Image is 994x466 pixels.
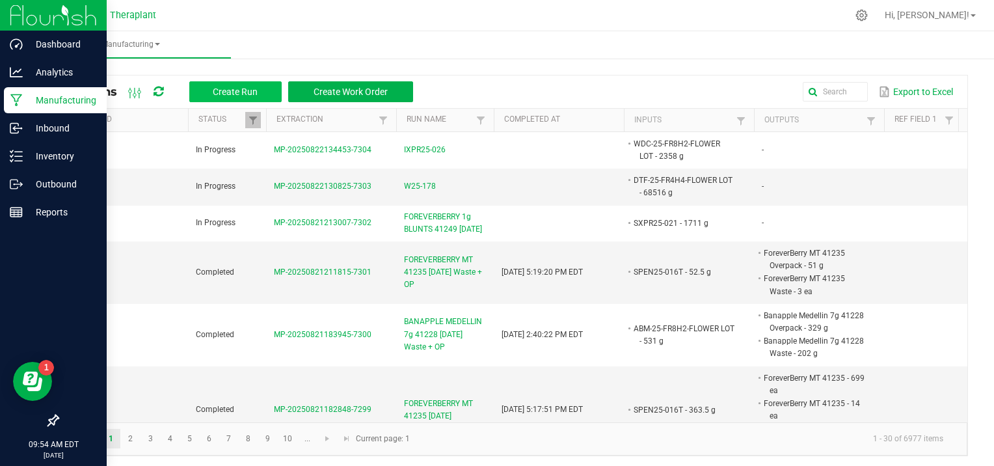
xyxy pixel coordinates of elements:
[10,66,23,79] inline-svg: Analytics
[404,316,486,353] span: BANAPPLE MEDELLIN 7g 41228 [DATE] Waste + OP
[161,429,180,448] a: Page 4
[196,145,235,154] span: In Progress
[23,64,101,80] p: Analytics
[502,330,583,339] span: [DATE] 2:40:22 PM EDT
[23,36,101,52] p: Dashboard
[10,178,23,191] inline-svg: Outbound
[418,428,954,450] kendo-pager-info: 1 - 30 of 6977 items
[121,429,140,448] a: Page 2
[853,9,870,21] div: Manage settings
[23,92,101,108] p: Manufacturing
[189,81,282,102] button: Create Run
[239,429,258,448] a: Page 8
[941,112,957,128] a: Filter
[274,218,371,227] span: MP-20250821213007-7302
[31,39,231,50] span: Manufacturing
[274,182,371,191] span: MP-20250822130825-7303
[632,266,734,279] li: SPEN25-016T - 52.5 g
[632,404,734,417] li: SPEN25-016T - 363.5 g
[342,433,352,444] span: Go to the last page
[68,81,423,103] div: All Runs
[885,10,969,20] span: Hi, [PERSON_NAME]!
[404,144,446,156] span: IXPR25-026
[473,112,489,128] a: Filter
[10,94,23,107] inline-svg: Manufacturing
[141,429,160,448] a: Page 3
[10,150,23,163] inline-svg: Inventory
[13,362,52,401] iframe: Resource center
[200,429,219,448] a: Page 6
[504,115,619,125] a: Completed AtSortable
[58,422,967,456] kendo-pager: Current page: 1
[407,115,472,125] a: Run NameSortable
[219,429,238,448] a: Page 7
[762,397,865,422] li: ForeverBerry MT 41235 - 14 ea
[754,132,884,169] td: -
[10,206,23,219] inline-svg: Reports
[404,398,486,422] span: FOREVERBERRY MT 41235 [DATE]
[101,429,120,448] a: Page 1
[196,267,234,277] span: Completed
[754,109,884,132] th: Outputs
[276,115,375,125] a: ExtractionSortable
[213,87,258,97] span: Create Run
[288,81,413,102] button: Create Work Order
[733,113,749,129] a: Filter
[754,206,884,241] td: -
[876,81,956,103] button: Export to Excel
[196,218,235,227] span: In Progress
[274,267,371,277] span: MP-20250821211815-7301
[502,405,583,414] span: [DATE] 5:17:51 PM EDT
[632,322,734,348] li: ABM-25-FR8H2-FLOWER LOT - 531 g
[23,204,101,220] p: Reports
[894,115,941,125] a: Ref Field 1Sortable
[502,267,583,277] span: [DATE] 5:19:20 PM EDT
[6,450,101,460] p: [DATE]
[196,330,234,339] span: Completed
[762,247,865,272] li: ForeverBerry MT 41235 Overpack - 51 g
[863,113,879,129] a: Filter
[196,182,235,191] span: In Progress
[23,120,101,136] p: Inbound
[180,429,199,448] a: Page 5
[762,272,865,297] li: ForeverBerry MT 41235 Waste - 3 ea
[10,122,23,135] inline-svg: Inbound
[314,87,388,97] span: Create Work Order
[322,433,332,444] span: Go to the next page
[110,10,156,21] span: Theraplant
[274,330,371,339] span: MP-20250821183945-7300
[404,180,436,193] span: W25-178
[375,112,391,128] a: Filter
[337,429,356,448] a: Go to the last page
[198,115,245,125] a: StatusSortable
[10,38,23,51] inline-svg: Dashboard
[298,429,317,448] a: Page 11
[38,360,54,376] iframe: Resource center unread badge
[762,372,865,397] li: ForeverBerry MT 41235 - 699 ea
[632,174,734,199] li: DTF-25-FR4H4-FLOWER LOT - 68516 g
[632,137,734,163] li: WDC-25-FR8H2-FLOWER LOT - 2358 g
[31,31,231,59] a: Manufacturing
[245,112,261,128] a: Filter
[404,254,486,292] span: FOREVERBERRY MT 41235 [DATE] Waste + OP
[803,82,868,102] input: Search
[762,309,865,335] li: Banapple Medellin 7g 41228 Overpack - 329 g
[274,145,371,154] span: MP-20250822134453-7304
[632,217,734,230] li: SXPR25-021 - 1711 g
[258,429,277,448] a: Page 9
[762,335,865,360] li: Banapple Medellin 7g 41228 Waste - 202 g
[754,169,884,205] td: -
[6,439,101,450] p: 09:54 AM EDT
[318,429,337,448] a: Go to the next page
[624,109,754,132] th: Inputs
[404,211,486,236] span: FOREVERBERRY 1g BLUNTS 41249 [DATE]
[196,405,234,414] span: Completed
[278,429,297,448] a: Page 10
[23,148,101,164] p: Inventory
[274,405,371,414] span: MP-20250821182848-7299
[68,115,183,125] a: ScheduledSortable
[23,176,101,192] p: Outbound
